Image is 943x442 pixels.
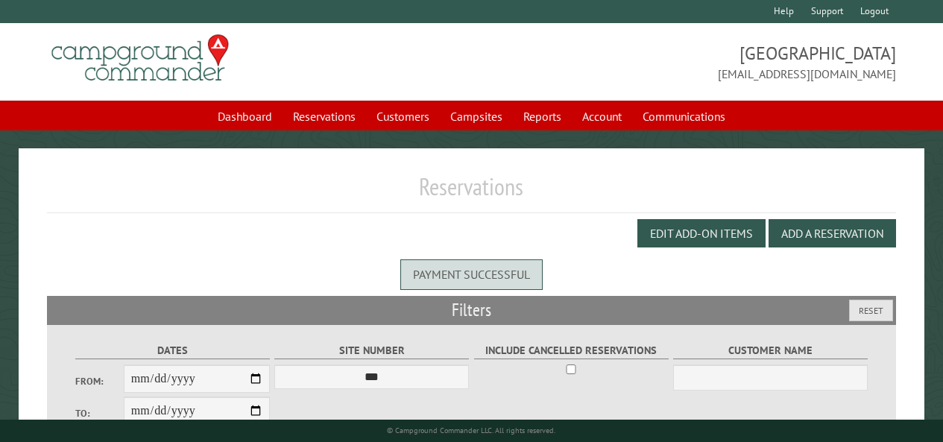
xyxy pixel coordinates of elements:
h2: Filters [47,296,896,324]
button: Add a Reservation [769,219,896,247]
a: Campsites [441,102,511,130]
span: [GEOGRAPHIC_DATA] [EMAIL_ADDRESS][DOMAIN_NAME] [472,41,896,83]
label: Site Number [274,342,469,359]
a: Reservations [284,102,365,130]
a: Communications [634,102,734,130]
label: Dates [75,342,270,359]
a: Customers [368,102,438,130]
small: © Campground Commander LLC. All rights reserved. [387,426,555,435]
label: Include Cancelled Reservations [474,342,669,359]
label: From: [75,374,124,388]
button: Edit Add-on Items [637,219,766,247]
div: Payment successful [400,259,543,289]
label: To: [75,406,124,420]
h1: Reservations [47,172,896,213]
img: Campground Commander [47,29,233,87]
a: Dashboard [209,102,281,130]
label: Customer Name [673,342,868,359]
a: Account [573,102,631,130]
a: Reports [514,102,570,130]
button: Reset [849,300,893,321]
